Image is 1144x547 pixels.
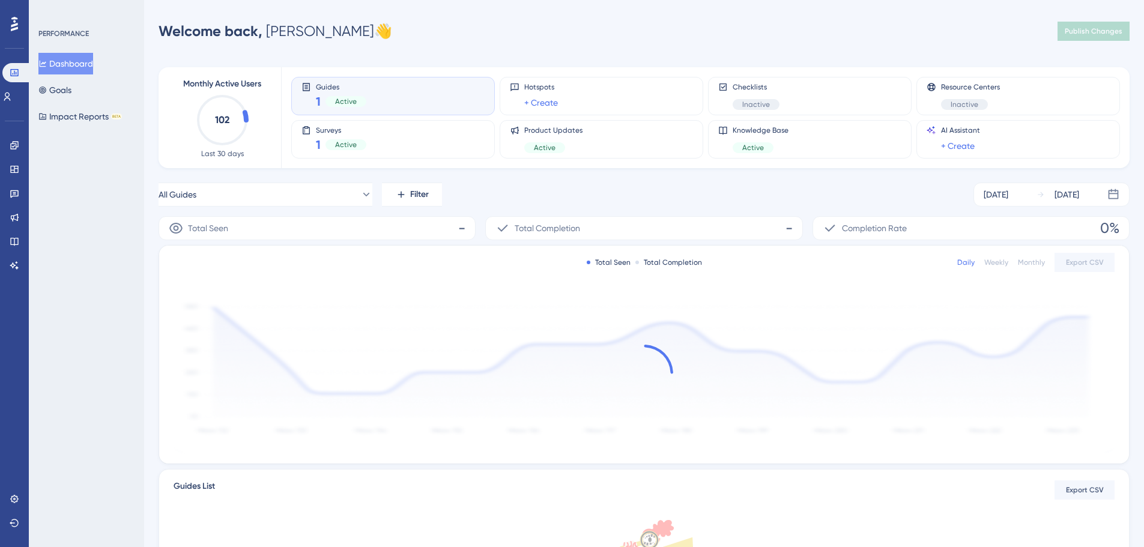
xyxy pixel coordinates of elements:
div: [PERSON_NAME] 👋 [159,22,392,41]
span: Total Completion [515,221,580,235]
span: Knowledge Base [733,125,788,135]
button: Export CSV [1055,480,1115,500]
span: Welcome back, [159,22,262,40]
div: PERFORMANCE [38,29,89,38]
span: Active [742,143,764,153]
span: 1 [316,93,321,110]
button: All Guides [159,183,372,207]
span: - [458,219,465,238]
span: Monthly Active Users [183,77,261,91]
span: Export CSV [1066,485,1104,495]
span: Hotspots [524,82,558,92]
div: Weekly [984,258,1008,267]
span: Guides [316,82,366,91]
span: Guides List [174,479,215,501]
text: 102 [215,114,229,125]
span: Resource Centers [941,82,1000,92]
span: Export CSV [1066,258,1104,267]
button: Dashboard [38,53,93,74]
div: Total Seen [587,258,631,267]
a: + Create [941,139,975,153]
span: All Guides [159,187,196,202]
span: Active [335,140,357,150]
span: Active [534,143,555,153]
span: Inactive [951,100,978,109]
div: Monthly [1018,258,1045,267]
a: + Create [524,95,558,110]
div: Daily [957,258,975,267]
span: Inactive [742,100,770,109]
span: Publish Changes [1065,26,1122,36]
span: 1 [316,136,321,153]
span: Last 30 days [201,149,244,159]
div: [DATE] [984,187,1008,202]
button: Goals [38,79,71,101]
div: Total Completion [635,258,702,267]
div: BETA [111,113,122,119]
span: AI Assistant [941,125,980,135]
span: Checklists [733,82,779,92]
span: Surveys [316,125,366,134]
button: Publish Changes [1058,22,1130,41]
span: Total Seen [188,221,228,235]
span: Active [335,97,357,106]
div: [DATE] [1055,187,1079,202]
span: Filter [410,187,429,202]
button: Filter [382,183,442,207]
button: Impact ReportsBETA [38,106,122,127]
span: 0% [1100,219,1119,238]
span: Product Updates [524,125,583,135]
span: Completion Rate [842,221,907,235]
span: - [785,219,793,238]
button: Export CSV [1055,253,1115,272]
